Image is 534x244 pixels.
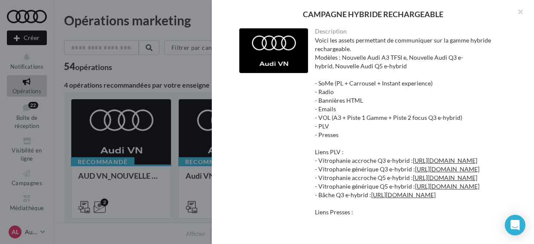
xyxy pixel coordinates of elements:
div: CAMPAGNE HYBRIDE RECHARGEABLE [226,10,520,18]
a: [URL][DOMAIN_NAME] [415,183,479,190]
a: [URL][DOMAIN_NAME] [415,165,479,173]
a: [URL][DOMAIN_NAME] [371,191,436,198]
div: Description [315,28,507,34]
a: [URL][DOMAIN_NAME] [413,174,477,181]
div: Open Intercom Messenger [505,215,525,235]
a: [URL][DOMAIN_NAME] [413,157,477,164]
